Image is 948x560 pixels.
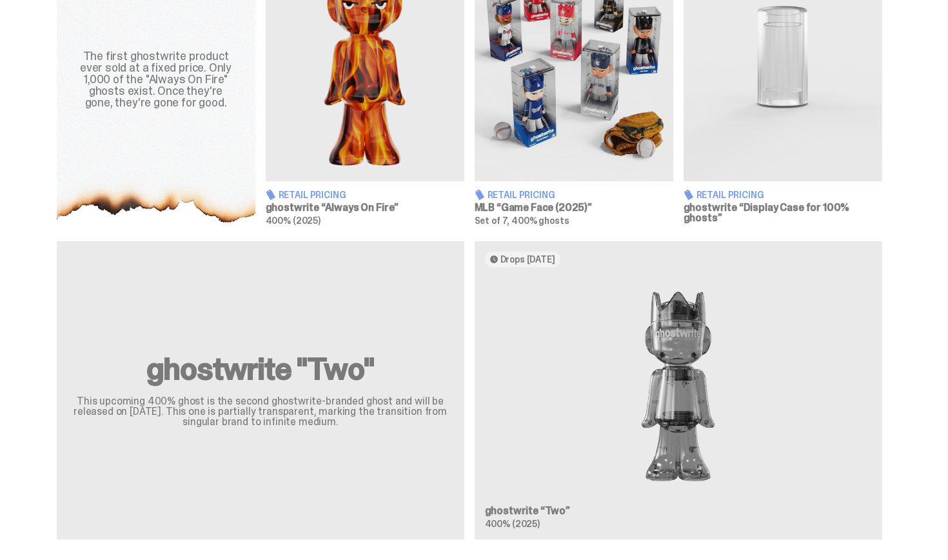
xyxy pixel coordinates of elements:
h3: ghostwrite “Two” [485,506,872,516]
img: Two [485,277,872,495]
div: The first ghostwrite product ever sold at a fixed price. Only 1,000 of the "Always On Fire" ghost... [72,50,240,108]
span: 400% (2025) [485,518,540,530]
h2: ghostwrite "Two" [72,354,449,385]
span: Drops [DATE] [500,254,555,265]
span: Retail Pricing [696,190,764,199]
h3: MLB “Game Face (2025)” [475,203,673,213]
p: This upcoming 400% ghost is the second ghostwrite-branded ghost and will be released on [DATE]. T... [72,396,449,427]
h3: ghostwrite “Display Case for 100% ghosts” [684,203,882,223]
h3: ghostwrite “Always On Fire” [266,203,464,213]
span: Set of 7, 400% ghosts [475,215,569,226]
span: Retail Pricing [488,190,555,199]
span: Retail Pricing [279,190,346,199]
span: 400% (2025) [266,215,321,226]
